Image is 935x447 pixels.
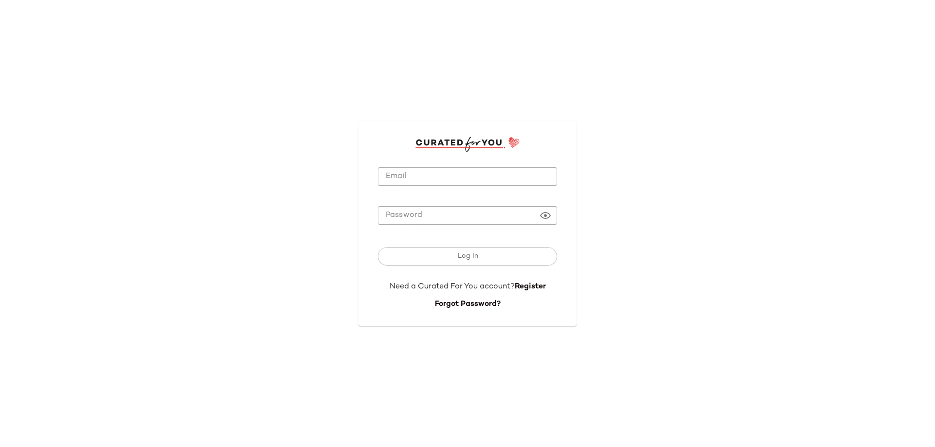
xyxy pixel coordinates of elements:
a: Register [515,283,546,291]
button: Log In [378,247,557,266]
span: Need a Curated For You account? [390,283,515,291]
a: Forgot Password? [435,300,501,308]
img: cfy_login_logo.DGdB1djN.svg [415,137,520,151]
span: Log In [457,252,478,260]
